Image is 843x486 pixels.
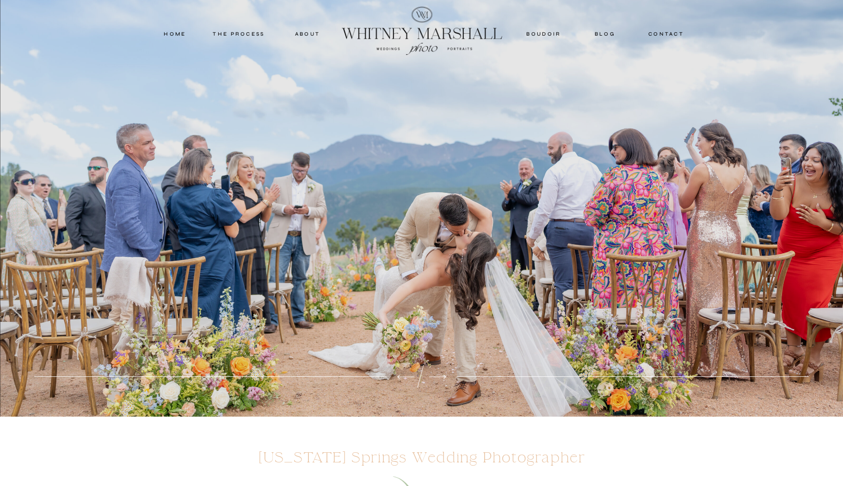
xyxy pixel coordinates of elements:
a: home [155,30,195,38]
a: boudoir [525,30,563,38]
h1: [US_STATE] Springs Wedding Photographer [232,439,613,471]
a: THE PROCESS [211,30,267,38]
a: about [285,30,331,38]
a: blog [585,30,626,38]
a: contact [645,30,688,38]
